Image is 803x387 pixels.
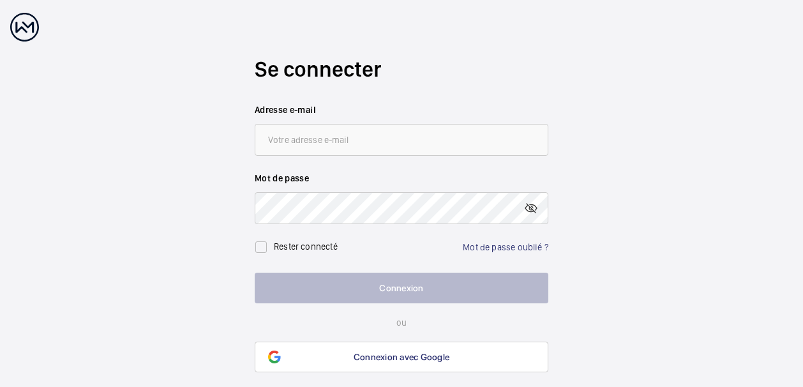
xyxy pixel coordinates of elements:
label: Rester connecté [274,241,338,252]
span: Connexion avec Google [354,352,449,362]
label: Mot de passe [255,172,548,185]
button: Connexion [255,273,548,303]
input: Votre adresse e-mail [255,124,548,156]
label: Adresse e-mail [255,103,548,116]
h2: Se connecter [255,54,548,84]
p: ou [255,316,548,329]
a: Mot de passe oublié ? [463,242,548,252]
